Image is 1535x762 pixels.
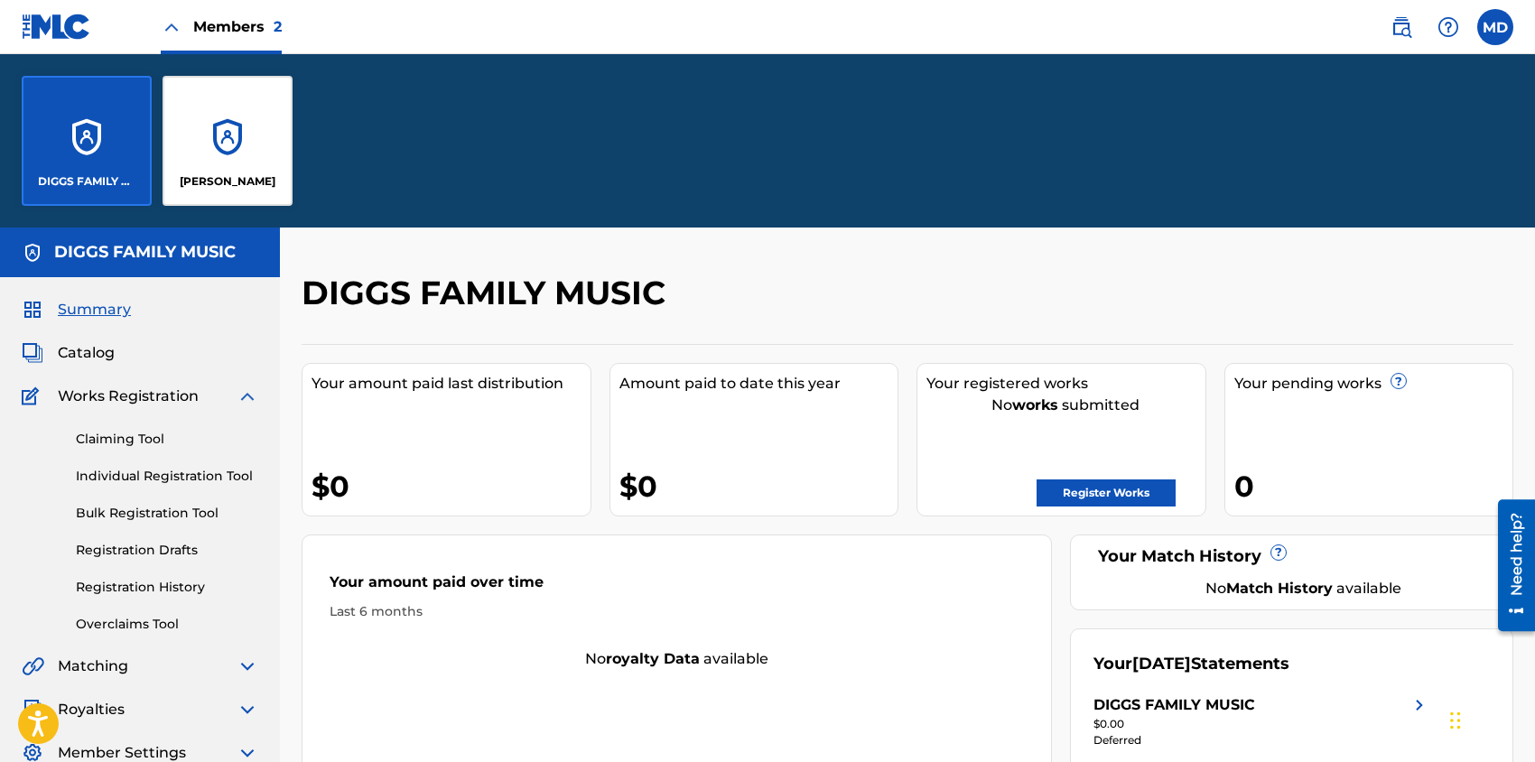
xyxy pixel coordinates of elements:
[58,699,125,720] span: Royalties
[1234,373,1513,395] div: Your pending works
[1484,493,1535,638] iframe: Resource Center
[926,395,1205,416] div: No submitted
[58,386,199,407] span: Works Registration
[22,14,91,40] img: MLC Logo
[76,541,258,560] a: Registration Drafts
[163,76,293,206] a: Accounts[PERSON_NAME]
[1430,9,1466,45] div: Help
[22,386,45,407] img: Works Registration
[237,386,258,407] img: expand
[22,76,152,206] a: AccountsDIGGS FAMILY MUSIC
[606,650,700,667] strong: royalty data
[237,655,258,677] img: expand
[302,273,674,313] h2: DIGGS FAMILY MUSIC
[76,578,258,597] a: Registration History
[1450,693,1461,748] div: Drag
[1093,716,1430,732] div: $0.00
[193,16,282,37] span: Members
[312,373,591,395] div: Your amount paid last distribution
[1437,16,1459,38] img: help
[22,299,43,321] img: Summary
[1234,466,1513,506] div: 0
[180,173,275,190] p: Mitchell Diggs
[1383,9,1419,45] a: Public Search
[22,342,115,364] a: CatalogCatalog
[237,699,258,720] img: expand
[76,430,258,449] a: Claiming Tool
[1409,694,1430,716] img: right chevron icon
[1012,396,1058,414] strong: works
[1132,654,1191,674] span: [DATE]
[330,571,1024,602] div: Your amount paid over time
[1093,694,1255,716] div: DIGGS FAMILY MUSIC
[926,373,1205,395] div: Your registered works
[274,18,282,35] span: 2
[76,504,258,523] a: Bulk Registration Tool
[76,467,258,486] a: Individual Registration Tool
[1093,544,1490,569] div: Your Match History
[1093,732,1430,748] div: Deferred
[1271,545,1286,560] span: ?
[1445,675,1535,762] iframe: Chat Widget
[1477,9,1513,45] div: User Menu
[1116,578,1490,599] div: No available
[1226,580,1333,597] strong: Match History
[54,242,236,263] h5: DIGGS FAMILY MUSIC
[22,299,131,321] a: SummarySummary
[619,466,898,506] div: $0
[330,602,1024,621] div: Last 6 months
[38,173,136,190] p: DIGGS FAMILY MUSIC
[619,373,898,395] div: Amount paid to date this year
[58,342,115,364] span: Catalog
[1093,652,1289,676] div: Your Statements
[58,299,131,321] span: Summary
[1037,479,1176,506] a: Register Works
[1093,694,1430,748] a: DIGGS FAMILY MUSICright chevron icon$0.00Deferred
[22,242,43,264] img: Accounts
[1391,16,1412,38] img: search
[58,655,128,677] span: Matching
[22,699,43,720] img: Royalties
[22,342,43,364] img: Catalog
[161,16,182,38] img: Close
[302,648,1051,670] div: No available
[1391,374,1406,388] span: ?
[22,655,44,677] img: Matching
[312,466,591,506] div: $0
[76,615,258,634] a: Overclaims Tool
